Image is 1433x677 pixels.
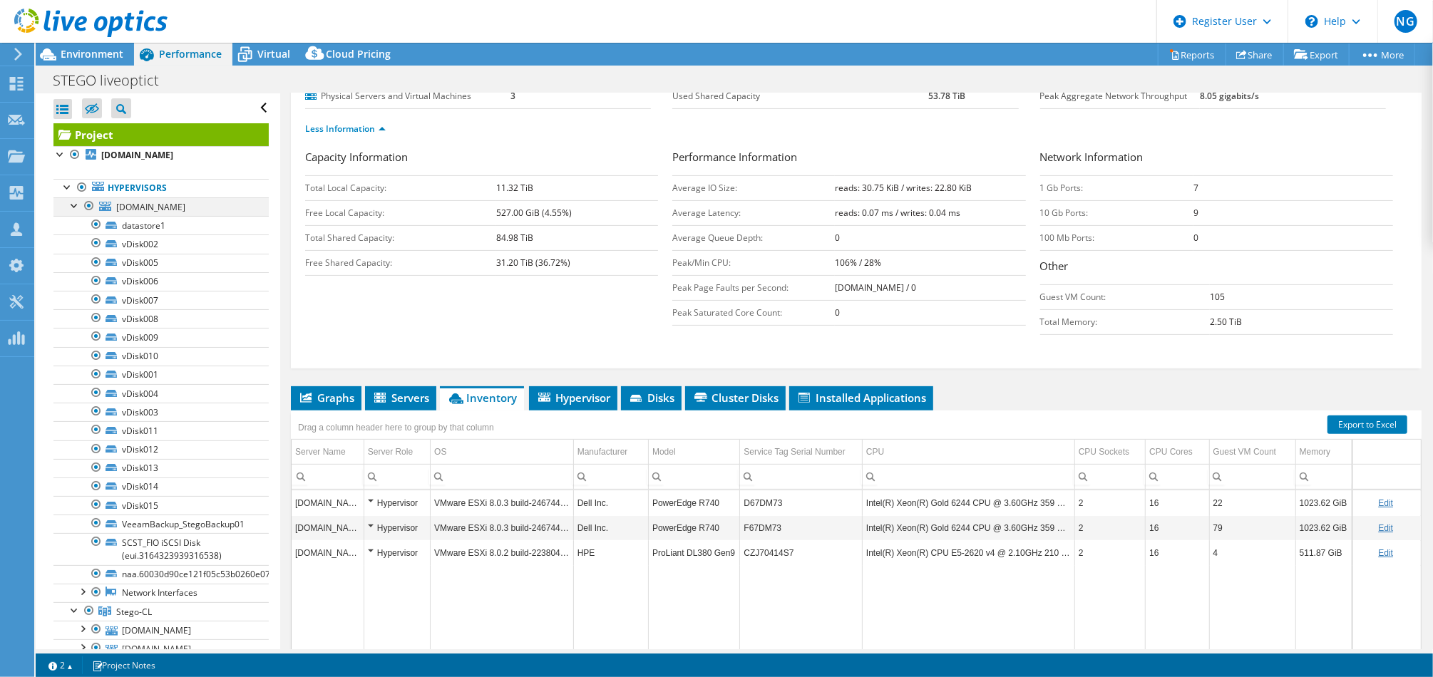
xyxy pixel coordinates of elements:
td: Column Server Role, Value Hypervisor [364,515,430,540]
span: Cluster Disks [692,391,779,405]
td: CPU Sockets Column [1074,440,1145,465]
div: Hypervisor [368,495,426,512]
b: 11.32 TiB [496,182,533,194]
td: Total Local Capacity: [305,175,496,200]
b: 105 [1210,291,1225,303]
div: Manufacturer [577,443,628,460]
div: Server Role [368,443,413,460]
td: Column Model, Value PowerEdge R740 [649,515,740,540]
a: naa.60030d90ce121f05c53b0260e07aa64e [53,565,269,584]
a: Export to Excel [1327,415,1407,434]
span: Graphs [298,391,354,405]
td: Memory Column [1295,440,1352,465]
td: Column Server Name, Value esx03.stego.de [292,540,364,565]
b: reads: 0.07 ms / writes: 0.04 ms [835,207,960,219]
td: Free Shared Capacity: [305,250,496,275]
a: Project [53,123,269,146]
div: Drag a column header here to group by that column [294,418,498,438]
a: Hypervisors [53,179,269,197]
td: Column Service Tag Serial Number, Value D67DM73 [740,490,863,515]
a: [DOMAIN_NAME] [53,639,269,658]
b: reads: 30.75 KiB / writes: 22.80 KiB [835,182,972,194]
a: More [1349,43,1415,66]
a: vDisk012 [53,440,269,459]
a: Export [1283,43,1350,66]
label: Physical Servers and Virtual Machines [305,89,510,103]
td: Column CPU Cores, Value 16 [1146,490,1209,515]
td: Column OS, Value VMware ESXi 8.0.3 build-24674464 [431,515,574,540]
span: Cloud Pricing [326,47,391,61]
td: Column CPU, Value Intel(R) Xeon(R) Gold 6244 CPU @ 3.60GHz 359 GHz [862,515,1074,540]
a: 2 [38,656,83,674]
svg: \n [1305,15,1318,28]
a: vDisk007 [53,291,269,309]
h3: Other [1040,258,1393,277]
h3: Capacity Information [305,149,658,168]
td: Column Service Tag Serial Number, Value F67DM73 [740,515,863,540]
span: Environment [61,47,123,61]
div: CPU Cores [1149,443,1193,460]
div: CPU [866,443,884,460]
b: 3 [510,90,515,102]
td: Service Tag Serial Number Column [740,440,863,465]
td: Column Memory, Value 1023.62 GiB [1295,515,1352,540]
td: Server Name Column [292,440,364,465]
div: Hypervisor [368,520,426,537]
td: Guest VM Count: [1040,284,1211,309]
span: Inventory [447,391,517,405]
td: Column Memory, Filter cell [1295,464,1352,489]
td: Column Server Role, Filter cell [364,464,430,489]
label: Peak Aggregate Network Throughput [1040,89,1201,103]
a: Share [1226,43,1284,66]
a: Project Notes [82,656,165,674]
div: Memory [1300,443,1330,460]
b: 0 [1193,232,1198,244]
td: Column Model, Value PowerEdge R740 [649,490,740,515]
b: 8.05 gigabits/s [1200,90,1259,102]
td: Column Guest VM Count, Value 4 [1209,540,1295,565]
a: Reports [1158,43,1226,66]
span: [DOMAIN_NAME] [116,201,185,213]
td: Column Service Tag Serial Number, Value CZJ70414S7 [740,540,863,565]
td: Column CPU Cores, Value 16 [1146,515,1209,540]
td: Average Queue Depth: [672,225,834,250]
a: vDisk002 [53,234,269,253]
td: Column Service Tag Serial Number, Filter cell [740,464,863,489]
td: CPU Column [862,440,1074,465]
a: vDisk008 [53,309,269,328]
span: Installed Applications [796,391,926,405]
a: vDisk003 [53,403,269,421]
td: CPU Cores Column [1146,440,1209,465]
td: Column Server Name, Value esx02.stego.de [292,490,364,515]
a: Edit [1378,523,1393,533]
b: 527.00 GiB (4.55%) [496,207,572,219]
td: Column CPU Sockets, Value 2 [1074,515,1145,540]
td: Column CPU Sockets, Filter cell [1074,464,1145,489]
b: 0 [835,306,840,319]
a: [DOMAIN_NAME] [53,197,269,216]
td: Column Manufacturer, Filter cell [573,464,648,489]
td: 100 Mb Ports: [1040,225,1193,250]
a: vDisk013 [53,459,269,477]
td: Column Guest VM Count, Filter cell [1209,464,1295,489]
a: Stego-CL [53,602,269,621]
td: Column Manufacturer, Value Dell Inc. [573,515,648,540]
td: Column Server Role, Value Hypervisor [364,490,430,515]
td: Column OS, Value VMware ESXi 8.0.2 build-22380479 [431,540,574,565]
td: Average Latency: [672,200,834,225]
td: Column CPU Sockets, Value 2 [1074,540,1145,565]
td: Column CPU, Value Intel(R) Xeon(R) Gold 6244 CPU @ 3.60GHz 359 GHz [862,490,1074,515]
a: vDisk009 [53,328,269,346]
td: Column CPU, Value Intel(R) Xeon(R) CPU E5-2620 v4 @ 2.10GHz 210 GHz [862,540,1074,565]
a: Less Information [305,123,386,135]
td: Column Memory, Value 1023.62 GiB [1295,490,1352,515]
a: vDisk004 [53,384,269,403]
b: [DOMAIN_NAME] / 0 [835,281,916,294]
b: 53.78 TiB [928,90,965,102]
span: Disks [628,391,674,405]
b: 106% / 28% [835,257,881,269]
td: Column Server Role, Value Hypervisor [364,540,430,565]
td: Total Memory: [1040,309,1211,334]
b: 9 [1193,207,1198,219]
td: Column OS, Filter cell [431,464,574,489]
